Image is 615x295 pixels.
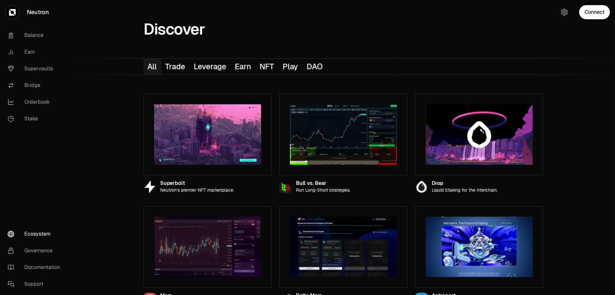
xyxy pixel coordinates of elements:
a: Orderbook [3,94,69,110]
a: Support [3,276,69,292]
div: Superbolt [160,181,234,186]
p: Neutron’s premier NFT marketplace. [160,187,234,193]
a: Balance [3,27,69,44]
div: Drop [432,181,498,186]
img: Bull vs. Bear preview image [290,104,397,165]
button: Earn [231,59,256,74]
button: DAO [303,59,327,74]
img: Drop preview image [426,104,533,165]
img: Mars preview image [154,217,261,277]
a: Governance [3,242,69,259]
button: All [143,59,161,74]
img: Superbolt preview image [154,104,261,165]
button: NFT [256,59,279,74]
div: Bull vs. Bear [296,181,350,186]
p: Run Long-Short strategies. [296,187,350,193]
button: Leverage [190,59,231,74]
button: Trade [161,59,190,74]
a: Ecosystem [3,226,69,242]
button: Play [279,59,303,74]
p: Liquid Staking for the Interchain. [432,187,498,193]
h1: Discover [143,23,205,36]
img: Delta Mars preview image [290,217,397,277]
a: Documentation [3,259,69,276]
a: Bridge [3,77,69,94]
a: Supervaults [3,60,69,77]
img: Astroport preview image [426,217,533,277]
a: Stake [3,110,69,127]
a: Earn [3,44,69,60]
button: Connect [579,5,610,19]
